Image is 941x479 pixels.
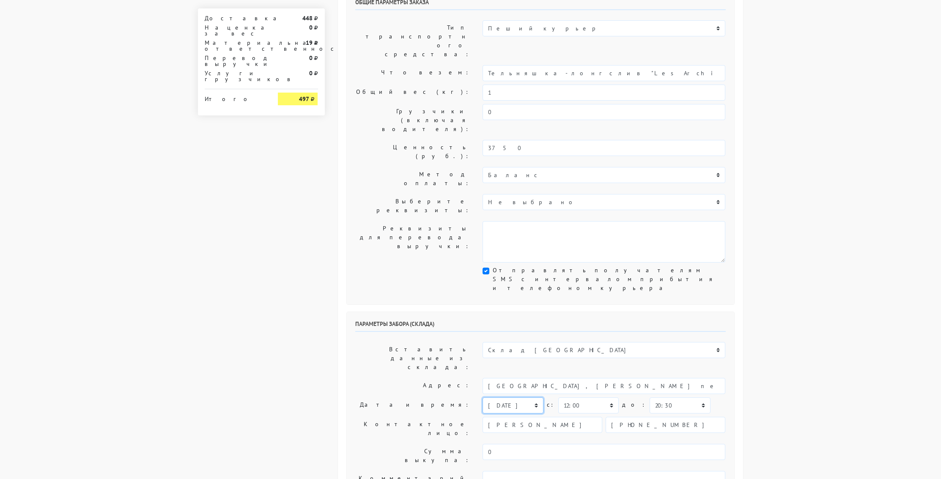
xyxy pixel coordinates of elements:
[349,104,477,137] label: Грузчики (включая водителя):
[198,70,272,82] div: Услуги грузчиков
[349,221,477,263] label: Реквизиты для перевода выручки:
[198,40,272,52] div: Материальная ответственность
[302,14,313,22] strong: 448
[349,167,477,191] label: Метод оплаты:
[483,417,602,433] input: Имя
[198,25,272,36] div: Наценка за вес
[622,397,646,412] label: до:
[349,444,477,468] label: Сумма выкупа:
[299,95,309,103] strong: 497
[493,266,725,293] label: Отправлять получателям SMS с интервалом прибытия и телефоном курьера
[349,140,477,164] label: Ценность (руб.):
[349,342,477,375] label: Вставить данные из склада:
[349,417,477,441] label: Контактное лицо:
[205,93,266,102] div: Итого
[309,24,313,31] strong: 0
[198,55,272,67] div: Перевод выручки
[606,417,725,433] input: Телефон
[349,378,477,394] label: Адрес:
[349,194,477,218] label: Выберите реквизиты:
[547,397,555,412] label: c:
[349,397,477,413] label: Дата и время:
[349,65,477,81] label: Что везем:
[198,15,272,21] div: Доставка
[309,69,313,77] strong: 0
[306,39,313,47] strong: 19
[349,85,477,101] label: Общий вес (кг):
[349,20,477,62] label: Тип транспортного средства:
[355,320,726,332] h6: Параметры забора (склада)
[309,54,313,62] strong: 0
